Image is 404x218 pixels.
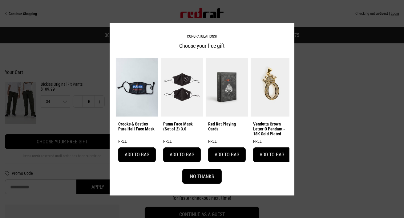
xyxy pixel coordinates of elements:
[208,139,217,144] span: FREE
[161,58,203,116] img: Puma Face Mask (Set of 2) 3.0
[118,121,156,131] a: Crooks & Castles Pure Hell Face Mask
[253,139,262,144] span: FREE
[251,58,293,116] img: Vendetta Crown Letter O Pendant - 18K Gold Plated
[118,139,127,144] span: FREE
[182,169,222,184] button: No Thanks
[206,58,248,116] img: Red Rat Playing Cards
[253,121,291,136] a: Vendetta Crown Letter O Pendant - 18K Gold Plated
[118,147,156,162] button: Add to bag
[163,121,201,131] a: Puma Face Mask (Set of 2) 3.0
[115,41,289,50] h2: Choose your free gift
[208,121,246,131] a: Red Rat Playing Cards
[116,58,158,116] img: Crooks & Castles Pure Hell Face Mask
[163,139,172,144] span: FREE
[163,147,201,162] button: Add to bag
[208,147,246,162] button: Add to bag
[253,147,291,162] button: Add to bag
